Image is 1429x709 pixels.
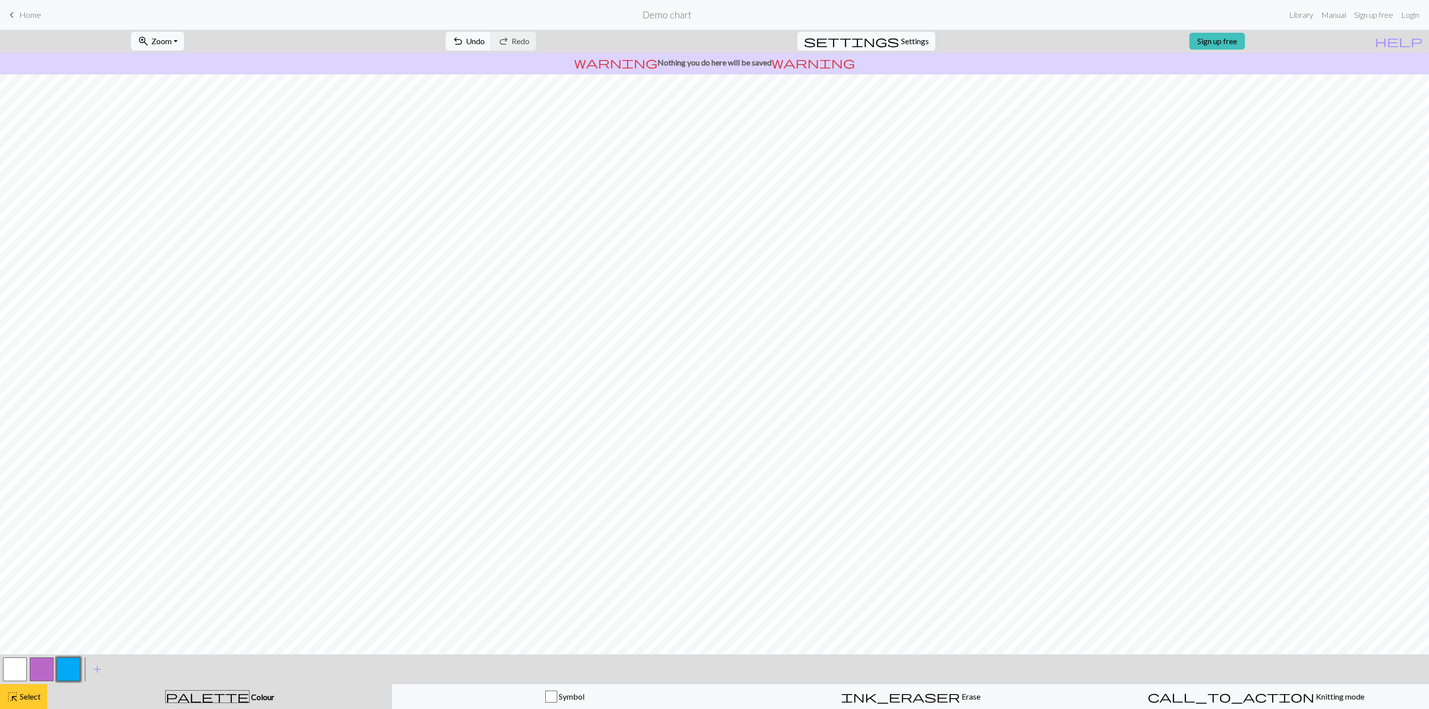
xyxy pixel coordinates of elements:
span: keyboard_arrow_left [6,8,18,22]
button: Symbol [392,684,738,709]
span: call_to_action [1148,690,1314,704]
span: highlight_alt [6,690,18,704]
span: Undo [466,36,485,46]
button: Colour [47,684,392,709]
span: undo [452,34,464,48]
span: Settings [901,35,929,47]
i: Settings [804,35,899,47]
span: add [91,662,103,676]
span: warning [772,56,855,69]
a: Sign up free [1189,33,1245,50]
button: Knitting mode [1083,684,1429,709]
span: Select [18,692,41,701]
span: Knitting mode [1314,692,1364,701]
a: Sign up free [1350,5,1397,25]
span: zoom_in [137,34,149,48]
p: Nothing you do here will be saved [4,57,1425,68]
span: warning [574,56,657,69]
a: Library [1285,5,1317,25]
span: help [1375,34,1423,48]
a: Manual [1317,5,1350,25]
span: palette [166,690,249,704]
span: Zoom [151,36,172,46]
span: Symbol [557,692,585,701]
h2: Demo chart [643,9,692,20]
button: Zoom [131,32,184,51]
span: Colour [250,692,274,702]
span: settings [804,34,899,48]
span: ink_eraser [841,690,960,704]
span: Home [19,10,41,19]
button: Erase [738,684,1084,709]
button: Undo [446,32,492,51]
a: Login [1397,5,1423,25]
span: Erase [960,692,980,701]
a: Home [6,6,41,23]
button: SettingsSettings [797,32,935,51]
